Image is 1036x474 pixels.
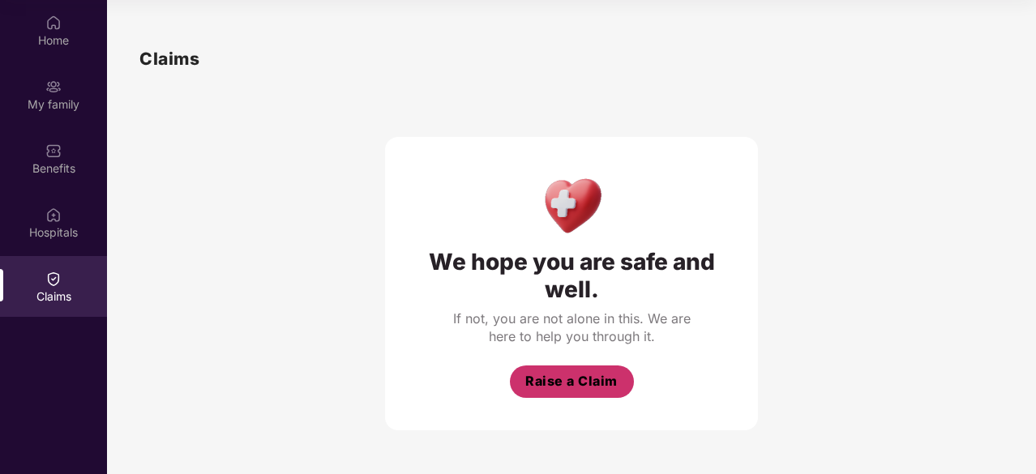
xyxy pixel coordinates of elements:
[45,79,62,95] img: svg+xml;base64,PHN2ZyB3aWR0aD0iMjAiIGhlaWdodD0iMjAiIHZpZXdCb3g9IjAgMCAyMCAyMCIgZmlsbD0ibm9uZSIgeG...
[45,143,62,159] img: svg+xml;base64,PHN2ZyBpZD0iQmVuZWZpdHMiIHhtbG5zPSJodHRwOi8vd3d3LnczLm9yZy8yMDAwL3N2ZyIgd2lkdGg9Ij...
[417,248,726,303] div: We hope you are safe and well.
[139,45,199,72] h1: Claims
[525,371,618,391] span: Raise a Claim
[510,365,634,398] button: Raise a Claim
[45,207,62,223] img: svg+xml;base64,PHN2ZyBpZD0iSG9zcGl0YWxzIiB4bWxucz0iaHR0cDovL3d3dy53My5vcmcvMjAwMC9zdmciIHdpZHRoPS...
[450,310,693,345] div: If not, you are not alone in this. We are here to help you through it.
[537,169,607,240] img: Health Care
[45,271,62,287] img: svg+xml;base64,PHN2ZyBpZD0iQ2xhaW0iIHhtbG5zPSJodHRwOi8vd3d3LnczLm9yZy8yMDAwL3N2ZyIgd2lkdGg9IjIwIi...
[45,15,62,31] img: svg+xml;base64,PHN2ZyBpZD0iSG9tZSIgeG1sbnM9Imh0dHA6Ly93d3cudzMub3JnLzIwMDAvc3ZnIiB3aWR0aD0iMjAiIG...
